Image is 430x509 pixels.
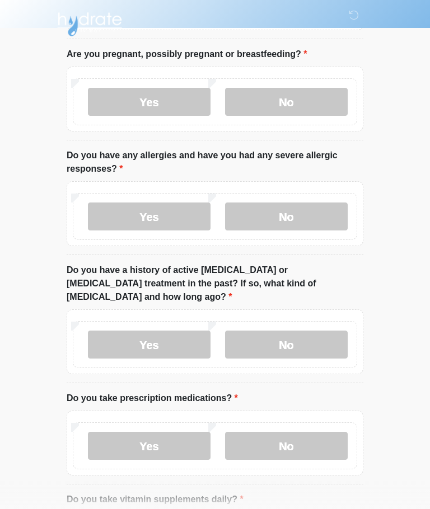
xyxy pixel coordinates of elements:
[55,8,124,37] img: Hydrate IV Bar - Arcadia Logo
[225,432,348,460] label: No
[67,392,238,405] label: Do you take prescription medications?
[225,202,348,230] label: No
[67,149,363,176] label: Do you have any allergies and have you had any severe allergic responses?
[67,263,363,304] label: Do you have a history of active [MEDICAL_DATA] or [MEDICAL_DATA] treatment in the past? If so, wh...
[67,493,244,506] label: Do you take vitamin supplements daily?
[67,48,307,61] label: Are you pregnant, possibly pregnant or breastfeeding?
[225,88,348,116] label: No
[88,202,211,230] label: Yes
[88,432,211,460] label: Yes
[225,331,348,359] label: No
[88,88,211,116] label: Yes
[88,331,211,359] label: Yes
